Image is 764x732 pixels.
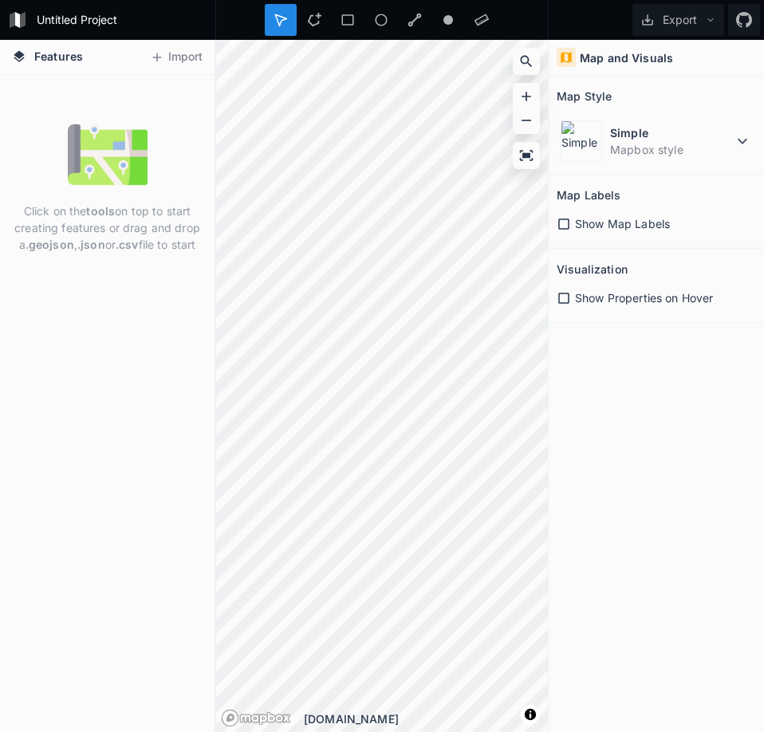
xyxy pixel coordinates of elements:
img: empty [68,115,148,195]
h2: Map Style [557,84,612,108]
h4: Map and Visuals [580,49,673,66]
img: Simple [561,120,602,162]
a: Mapbox logo [221,709,291,727]
p: Click on the on top to start creating features or drag and drop a , or file to start [12,203,203,253]
span: Show Properties on Hover [575,289,713,306]
span: Show Map Labels [575,215,670,232]
span: Features [34,48,83,65]
strong: .geojson [26,238,74,251]
strong: .json [77,238,105,251]
button: Import [142,45,211,70]
strong: tools [86,204,115,218]
button: Toggle attribution [521,705,540,724]
h2: Map Labels [557,183,620,207]
button: Export [632,4,724,36]
span: Toggle attribution [526,706,535,723]
div: [DOMAIN_NAME] [304,710,548,727]
dt: Simple [610,124,733,141]
dd: Mapbox style [610,141,733,158]
strong: .csv [116,238,139,251]
h2: Visualization [557,257,628,281]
